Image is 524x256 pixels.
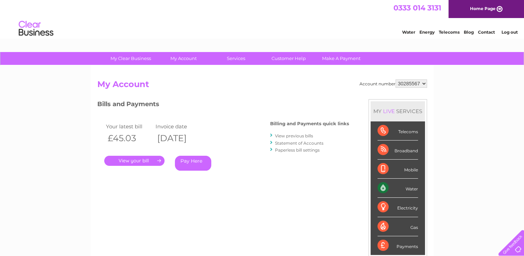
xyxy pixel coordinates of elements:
[207,52,265,65] a: Services
[393,3,441,12] a: 0333 014 3131
[402,29,415,35] a: Water
[382,108,396,114] div: LIVE
[104,131,154,145] th: £45.03
[18,18,54,39] img: logo.png
[275,147,320,153] a: Paperless bill settings
[464,29,474,35] a: Blog
[97,99,349,111] h3: Bills and Payments
[99,4,426,34] div: Clear Business is a trading name of Verastar Limited (registered in [GEOGRAPHIC_DATA] No. 3667643...
[275,140,323,146] a: Statement of Accounts
[419,29,435,35] a: Energy
[104,122,154,131] td: Your latest bill
[378,140,418,160] div: Broadband
[378,179,418,198] div: Water
[175,156,211,171] a: Pay Here
[155,52,212,65] a: My Account
[378,198,418,217] div: Electricity
[371,101,425,121] div: MY SERVICES
[378,236,418,255] div: Payments
[260,52,317,65] a: Customer Help
[97,79,427,93] h2: My Account
[501,29,517,35] a: Log out
[359,79,427,88] div: Account number
[439,29,460,35] a: Telecoms
[270,121,349,126] h4: Billing and Payments quick links
[478,29,495,35] a: Contact
[378,160,418,179] div: Mobile
[154,131,204,145] th: [DATE]
[378,121,418,140] div: Telecoms
[313,52,370,65] a: Make A Payment
[104,156,165,166] a: .
[154,122,204,131] td: Invoice date
[275,133,313,138] a: View previous bills
[378,217,418,236] div: Gas
[102,52,159,65] a: My Clear Business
